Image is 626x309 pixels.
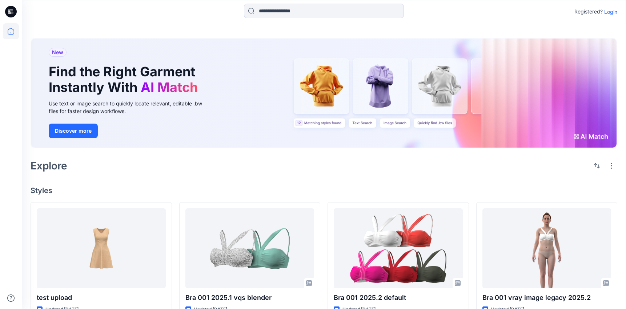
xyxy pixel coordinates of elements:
[482,293,611,303] p: Bra 001 vray image legacy 2025.2
[31,160,67,172] h2: Explore
[37,293,166,303] p: test upload
[334,208,463,288] a: Bra 001 2025.2 default
[49,64,201,95] h1: Find the Right Garment Instantly With
[185,208,314,288] a: Bra 001 2025.1 vqs blender
[185,293,314,303] p: Bra 001 2025.1 vqs blender
[604,8,617,16] p: Login
[49,124,98,138] button: Discover more
[31,186,617,195] h4: Styles
[574,7,603,16] p: Registered?
[141,79,198,95] span: AI Match
[49,100,212,115] div: Use text or image search to quickly locate relevant, editable .bw files for faster design workflows.
[334,293,463,303] p: Bra 001 2025.2 default
[52,48,63,57] span: New
[37,208,166,288] a: test upload
[482,208,611,288] a: Bra 001 vray image legacy 2025.2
